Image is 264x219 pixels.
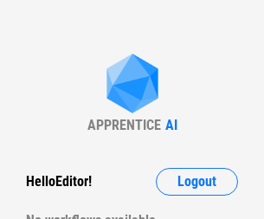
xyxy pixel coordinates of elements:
img: Apprentice AI [98,54,167,117]
span: Logout [177,175,216,189]
div: Hello Editor ! [26,168,92,196]
div: AI [165,117,177,133]
div: APPRENTICE [87,117,161,133]
button: Logout [156,168,238,196]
